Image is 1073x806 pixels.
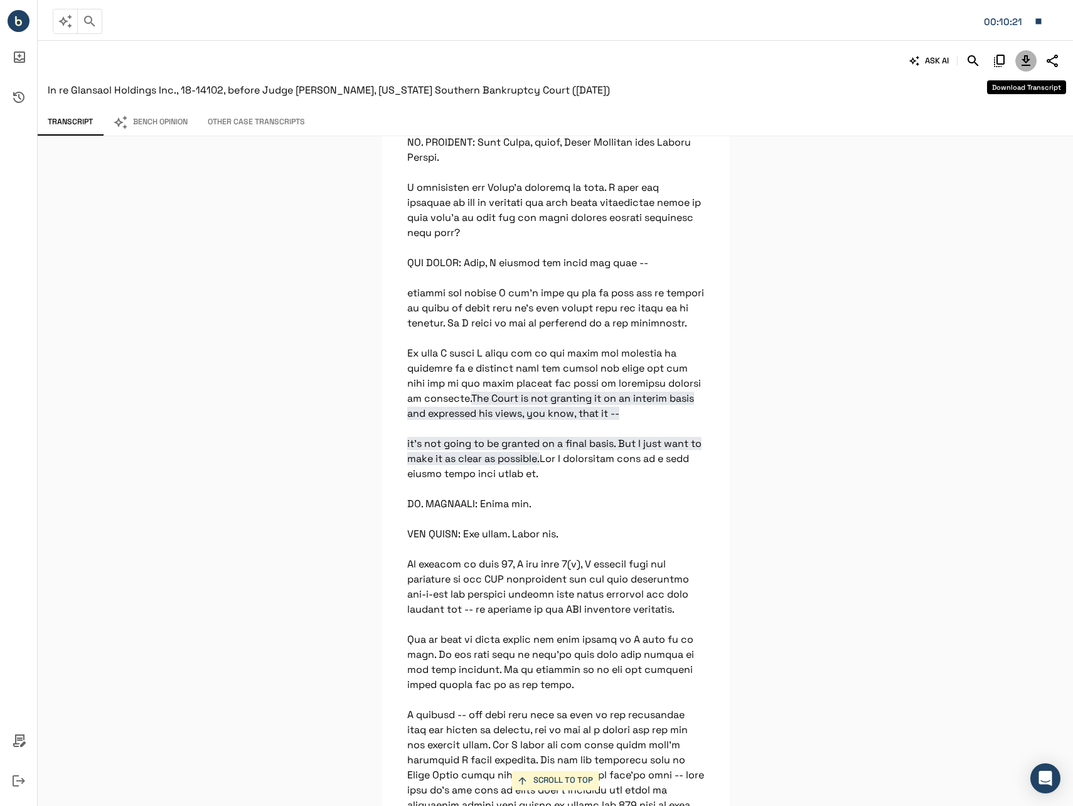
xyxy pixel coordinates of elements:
button: Search [963,50,984,72]
span: In re Glansaol Holdings Inc., 18-14102, before Judge [PERSON_NAME], [US_STATE] Southern Bankruptc... [48,83,610,97]
div: Open Intercom Messenger [1030,763,1060,793]
span: The Court is not granting it on an interim basis and expressed his views, you know, that it -- it... [407,392,702,465]
button: Other Case Transcripts [198,109,315,136]
button: ASK AI [907,50,952,72]
button: SCROLL TO TOP [512,771,599,790]
button: Transcript [38,109,103,136]
div: Matter: 107868.0001 [984,14,1028,30]
button: Bench Opinion [103,109,198,136]
button: Share Transcript [1042,50,1063,72]
div: Download Transcript [987,80,1066,94]
button: Download Transcript [1015,50,1037,72]
button: Copy Citation [989,50,1010,72]
button: Matter: 107868.0001 [978,8,1049,35]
